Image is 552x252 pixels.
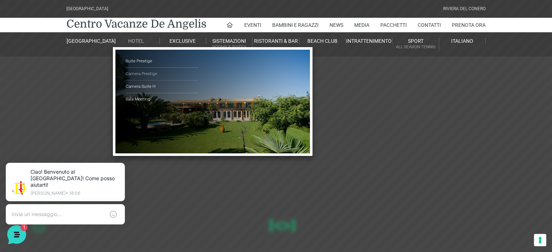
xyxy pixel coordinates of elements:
[380,18,407,32] a: Pacchetti
[126,55,198,68] a: Suite Prestige
[50,185,95,202] button: 1Messaggi
[9,67,136,88] a: [PERSON_NAME]Ciao! Benvenuto al [GEOGRAPHIC_DATA]! Come posso aiutarti!1 min fa1
[452,18,486,32] a: Prenota Ora
[66,38,113,44] a: [GEOGRAPHIC_DATA]
[392,38,439,51] a: SportAll Season Tennis
[346,38,392,44] a: Intrattenimento
[12,58,62,64] span: Le tue conversazioni
[12,70,26,85] img: light
[418,18,441,32] a: Contatti
[65,58,134,64] a: [DEMOGRAPHIC_DATA] tutto
[47,96,107,102] span: Inizia una conversazione
[63,195,82,202] p: Messaggi
[253,38,299,44] a: Ristoranti & Bar
[16,27,30,41] img: light
[112,195,122,202] p: Aiuto
[35,15,123,34] p: Ciao! Benvenuto al [GEOGRAPHIC_DATA]! Come posso aiutarti!
[206,38,253,51] a: SistemazioniRooms & Suites
[30,78,114,86] p: Ciao! Benvenuto al [GEOGRAPHIC_DATA]! Come posso aiutarti!
[126,80,198,93] a: Camera Suite H
[95,185,139,202] button: Aiuto
[160,38,206,44] a: Exclusive
[126,78,134,86] span: 1
[30,70,114,77] span: [PERSON_NAME]
[272,18,319,32] a: Bambini e Ragazzi
[206,44,252,50] small: Rooms & Suites
[12,120,57,126] span: Trova una risposta
[299,38,346,44] a: Beach Club
[16,136,119,143] input: Cerca un articolo...
[330,18,343,32] a: News
[6,6,122,29] h2: Ciao da De Angelis Resort 👋
[35,37,123,41] p: [PERSON_NAME] • 18:06
[534,234,546,246] button: Le tue preferenze relative al consenso per le tecnologie di tracciamento
[244,18,261,32] a: Eventi
[66,5,108,12] div: [GEOGRAPHIC_DATA]
[451,38,473,44] span: Italiano
[126,93,198,106] a: Sala Meeting
[6,185,50,202] button: Home
[113,38,159,44] a: Hotel
[6,224,28,245] iframe: Customerly Messenger Launcher
[73,185,78,190] span: 1
[118,70,134,76] p: 1 min fa
[392,44,438,50] small: All Season Tennis
[443,5,486,12] div: Riviera Del Conero
[439,38,486,44] a: Italiano
[22,195,34,202] p: Home
[12,91,134,106] button: Inizia una conversazione
[66,17,207,31] a: Centro Vacanze De Angelis
[126,68,198,80] a: Camera Prestige
[77,120,134,126] a: Apri Centro Assistenza
[6,32,122,46] p: La nostra missione è rendere la tua esperienza straordinaria!
[354,18,369,32] a: Media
